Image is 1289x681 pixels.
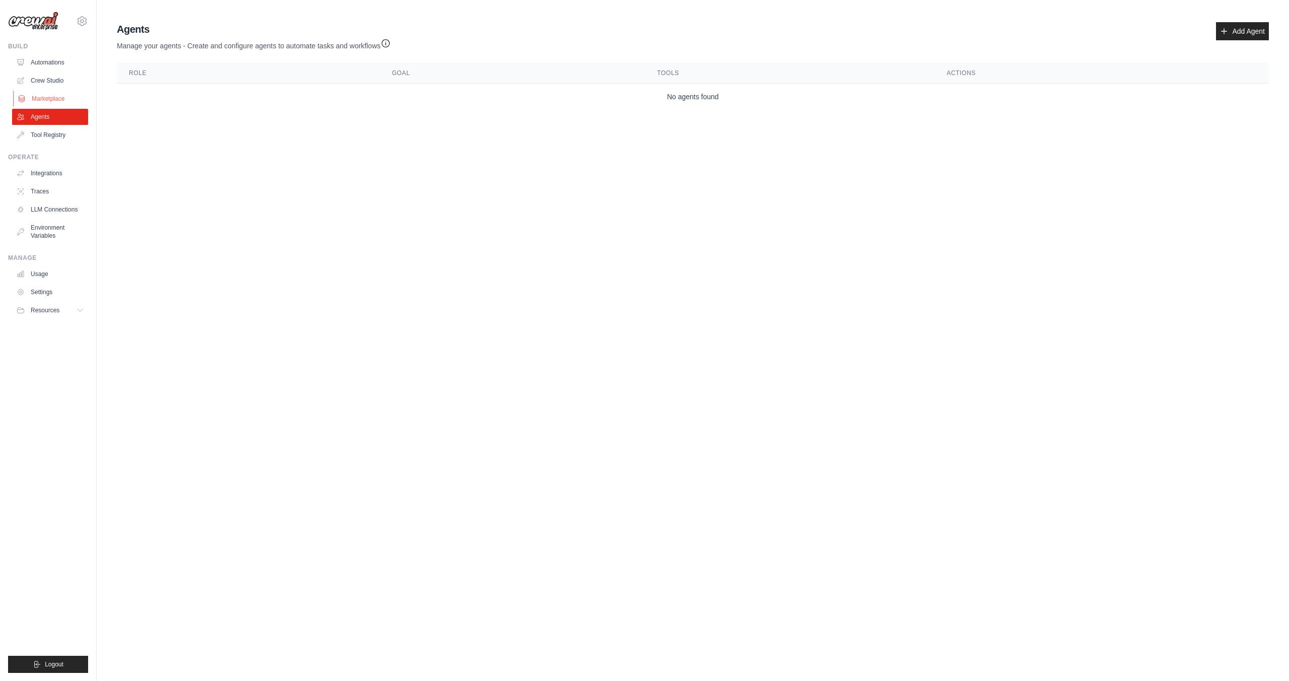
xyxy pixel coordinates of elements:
div: Manage [8,254,88,262]
a: LLM Connections [12,201,88,218]
h2: Agents [117,22,391,36]
a: Traces [12,183,88,199]
th: Tools [645,63,935,84]
th: Actions [935,63,1269,84]
button: Resources [12,302,88,318]
img: Logo [8,12,58,31]
a: Agents [12,109,88,125]
a: Usage [12,266,88,282]
button: Logout [8,656,88,673]
th: Role [117,63,380,84]
a: Environment Variables [12,220,88,244]
td: No agents found [117,84,1269,110]
div: Build [8,42,88,50]
a: Tool Registry [12,127,88,143]
p: Manage your agents - Create and configure agents to automate tasks and workflows [117,36,391,51]
th: Goal [380,63,645,84]
span: Logout [45,660,63,668]
a: Add Agent [1216,22,1269,40]
a: Crew Studio [12,73,88,89]
div: Operate [8,153,88,161]
a: Settings [12,284,88,300]
span: Resources [31,306,59,314]
a: Marketplace [13,91,89,107]
a: Automations [12,54,88,71]
a: Integrations [12,165,88,181]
